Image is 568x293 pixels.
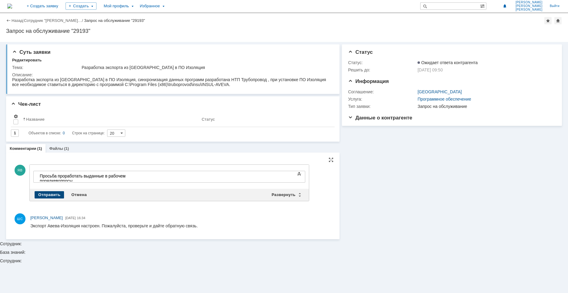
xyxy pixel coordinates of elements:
[418,104,553,109] div: Запрос на обслуживание
[13,114,18,119] span: Настройки
[63,129,65,137] div: 0
[24,18,82,23] a: Сотрудник "[PERSON_NAME]…
[65,216,76,220] span: [DATE]
[418,60,478,65] span: Ожидает ответа контрагента
[348,104,416,109] div: Тип заявки:
[12,72,332,77] div: Описание:
[348,115,412,121] span: Данные о контрагенте
[418,97,471,102] a: Программное обеспечение
[84,18,145,23] div: Запрос на обслуживание "29193"
[26,117,45,122] div: Название
[348,78,389,84] span: Информация
[544,17,552,24] div: Добавить в избранное
[29,131,61,135] span: Объектов в списке:
[6,28,562,34] div: Запрос на обслуживание "29193"
[77,216,86,220] span: 16:34
[12,49,50,55] span: Суть заявки
[516,8,543,12] span: [PERSON_NAME]
[29,129,105,137] i: Строк на странице:
[329,157,333,162] div: На всю страницу
[11,101,41,107] span: Чек-лист
[30,215,63,220] span: [PERSON_NAME]
[23,18,24,22] div: |
[418,89,462,94] a: [GEOGRAPHIC_DATA]
[516,1,543,4] span: [PERSON_NAME]
[516,4,543,8] span: [PERSON_NAME]
[66,2,96,10] div: Создать
[348,67,416,72] div: Решить до:
[21,112,199,127] th: Название
[12,65,80,70] div: Тема:
[12,58,42,63] div: Редактировать
[15,165,25,176] span: ЯВ
[348,97,416,102] div: Услуга:
[37,146,42,151] div: (1)
[348,89,416,94] div: Соглашение:
[348,60,416,65] div: Статус:
[202,117,215,122] div: Статус
[7,4,12,9] img: logo
[64,146,69,151] div: (1)
[7,4,12,9] a: Перейти на домашнюю страницу
[10,146,36,151] a: Комментарии
[30,215,63,221] a: [PERSON_NAME]
[554,17,562,24] div: Сделать домашней страницей
[24,18,84,23] div: /
[480,3,486,9] span: Расширенный поиск
[348,49,373,55] span: Статус
[296,170,303,178] span: Показать панель инструментов
[82,65,330,70] div: Разработка экспорта из [GEOGRAPHIC_DATA] в ПО Изоляция
[418,67,443,72] span: [DATE] 09:50
[2,2,89,12] div: Просьба проработать выданные в рабочем порядке вопросы
[49,146,63,151] a: Файлы
[199,112,330,127] th: Статус
[12,18,23,23] a: Назад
